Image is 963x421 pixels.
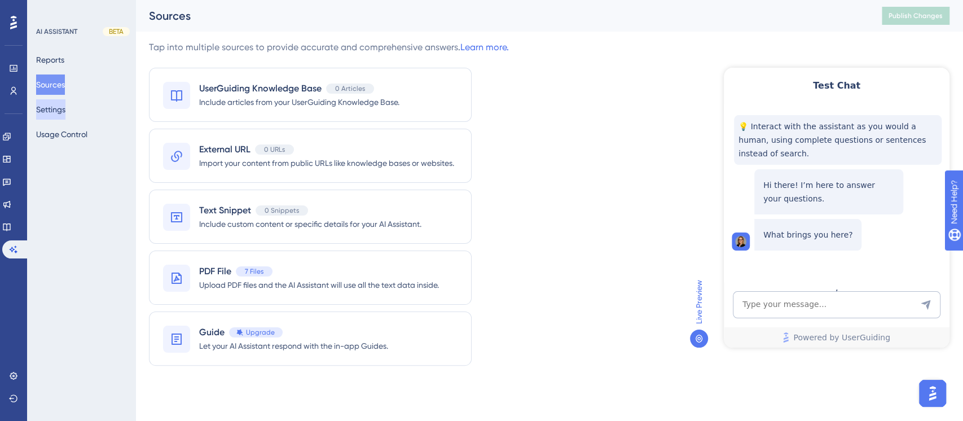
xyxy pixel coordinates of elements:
[245,267,263,276] span: 7 Files
[889,11,943,20] span: Publish Changes
[882,7,949,25] button: Publish Changes
[246,328,275,337] span: Upgrade
[149,41,509,54] div: Tap into multiple sources to provide accurate and comprehensive answers.
[199,156,454,170] span: Import your content from public URLs like knowledge bases or websites.
[36,27,77,36] div: AI ASSISTANT
[36,99,65,120] button: Settings
[149,8,854,24] div: Sources
[199,204,251,217] span: Text Snippet
[103,27,130,36] div: BETA
[199,143,250,156] span: External URL
[199,265,231,278] span: PDF File
[916,376,949,410] iframe: UserGuiding AI Assistant Launcher
[199,82,322,95] span: UserGuiding Knowledge Base
[199,95,399,109] span: Include articles from your UserGuiding Knowledge Base.
[27,3,71,16] span: Need Help?
[36,124,87,144] button: Usage Control
[692,280,706,324] span: Live Preview
[36,50,64,70] button: Reports
[36,74,65,95] button: Sources
[199,217,421,231] span: Include custom content or specific details for your AI Assistant.
[264,145,285,154] span: 0 URLs
[199,278,439,292] span: Upload PDF files and the AI Assistant will use all the text data inside.
[265,206,299,215] span: 0 Snippets
[460,42,509,52] a: Learn more.
[335,84,365,93] span: 0 Articles
[724,68,949,348] iframe: UserGuiding AI Assistant
[199,326,225,339] span: Guide
[199,339,388,353] span: Let your AI Assistant respond with the in-app Guides.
